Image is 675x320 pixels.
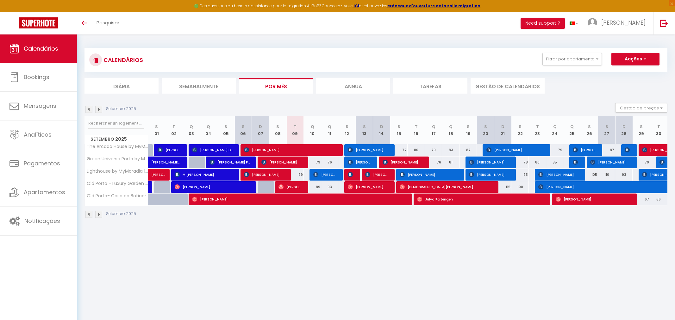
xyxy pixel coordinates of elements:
span: Notificações [24,217,60,225]
th: 07 [252,116,269,144]
abbr: S [242,124,245,130]
span: [PERSON_NAME] [175,181,250,193]
th: 30 [650,116,667,144]
a: [PERSON_NAME] de la [GEOGRAPHIC_DATA] [148,157,166,169]
span: [PERSON_NAME] [313,169,336,181]
span: [PERSON_NAME] de la [GEOGRAPHIC_DATA] [151,153,180,165]
div: 67 [633,194,650,205]
abbr: Q [190,124,193,130]
span: Mensagens [24,102,56,110]
img: logout [660,19,668,27]
th: 15 [390,116,408,144]
abbr: D [622,124,626,130]
abbr: S [276,124,279,130]
span: [PERSON_NAME] [538,169,579,181]
th: 10 [304,116,321,144]
abbr: T [657,124,660,130]
span: Analíticos [24,131,52,138]
span: [PERSON_NAME] [261,156,302,168]
div: 80 [529,157,546,168]
div: 70 [633,157,650,168]
abbr: Q [328,124,331,130]
span: [PERSON_NAME] POLO [209,156,250,168]
span: Setembro 2025 [85,135,148,144]
li: Por mês [239,78,313,94]
th: 16 [408,116,425,144]
li: Tarefas [393,78,467,94]
img: Super Booking [19,17,58,28]
th: 23 [529,116,546,144]
th: 11 [321,116,339,144]
span: Julya Portengen [417,193,545,205]
div: 83 [442,144,459,156]
th: 08 [269,116,286,144]
div: 89 [304,181,321,193]
th: 05 [217,116,234,144]
abbr: S [346,124,348,130]
span: [PERSON_NAME] [469,156,509,168]
th: 18 [442,116,459,144]
th: 28 [615,116,633,144]
span: Pesquisar [97,19,119,26]
span: [PERSON_NAME] [469,169,509,181]
div: 115 [494,181,512,193]
span: [PERSON_NAME] [151,165,166,177]
h3: CALENDÁRIOS [102,53,143,67]
span: [PERSON_NAME] [601,19,646,27]
div: 105 [581,169,598,181]
span: [DEMOGRAPHIC_DATA][PERSON_NAME] [400,181,492,193]
span: Bookings [24,73,49,81]
abbr: S [519,124,522,130]
div: 76 [321,157,339,168]
th: 26 [581,116,598,144]
th: 22 [511,116,529,144]
span: [PERSON_NAME] [158,144,181,156]
div: 79 [425,144,442,156]
th: 24 [546,116,564,144]
a: ICI [353,3,359,9]
span: [PERSON_NAME] [383,156,423,168]
input: Rechercher un logement... [88,118,144,129]
div: 79 [546,144,564,156]
abbr: S [363,124,366,130]
abbr: Q [207,124,210,130]
div: 77 [390,144,408,156]
a: Pesquisar [92,12,124,34]
span: [PERSON_NAME] [192,193,407,205]
abbr: Q [553,124,557,130]
abbr: D [501,124,504,130]
span: M [PERSON_NAME] [175,169,233,181]
span: [PERSON_NAME] [573,156,578,168]
abbr: S [640,124,643,130]
span: [PERSON_NAME] [538,181,669,193]
th: 02 [165,116,183,144]
span: [PERSON_NAME] [348,156,371,168]
li: Gestão de calendários [471,78,545,94]
th: 25 [563,116,581,144]
abbr: S [605,124,608,130]
span: [PERSON_NAME] [556,193,631,205]
p: Setembro 2025 [106,106,136,112]
span: [PERSON_NAME] [244,144,337,156]
span: Lighthouse by MyMoradia | Vue & Élégance à [GEOGRAPHIC_DATA] [86,169,149,174]
a: [PERSON_NAME] [148,169,166,181]
span: [PERSON_NAME] [486,144,544,156]
abbr: S [467,124,470,130]
span: Calendários [24,45,58,52]
th: 27 [598,116,616,144]
span: [PERSON_NAME] [348,169,353,181]
li: Annua [316,78,390,94]
span: [PERSON_NAME] [348,144,388,156]
th: 29 [633,116,650,144]
div: 99 [286,169,304,181]
button: Need support ? [521,18,565,29]
span: Green Universe Porto by MyMoradia [86,157,149,161]
span: [PERSON_NAME] [278,181,302,193]
strong: créneaux d'ouverture de la salle migration [387,3,480,9]
th: 13 [356,116,373,144]
div: 93 [321,181,339,193]
li: Diária [84,78,159,94]
div: 95 [511,169,529,181]
span: [PERSON_NAME] [573,144,596,156]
